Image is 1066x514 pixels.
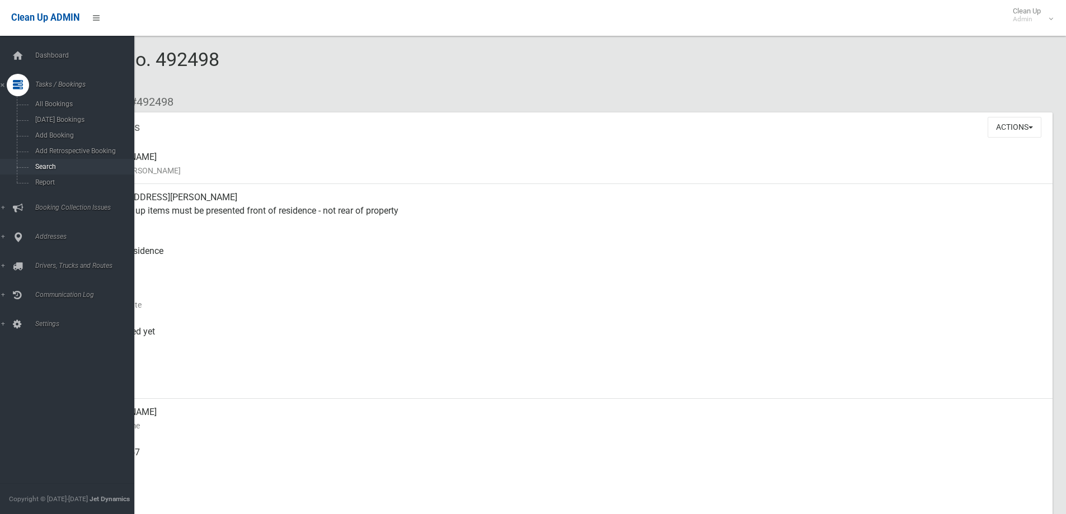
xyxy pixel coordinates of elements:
[11,12,79,23] span: Clean Up ADMIN
[90,278,1044,318] div: [DATE]
[90,338,1044,352] small: Collected At
[32,233,143,241] span: Addresses
[988,117,1041,138] button: Actions
[90,318,1044,359] div: Not collected yet
[32,81,143,88] span: Tasks / Bookings
[90,439,1044,479] div: 0411118857
[90,218,1044,231] small: Address
[90,144,1044,184] div: [PERSON_NAME]
[90,359,1044,399] div: [DATE]
[1007,7,1052,23] span: Clean Up
[32,100,133,108] span: All Bookings
[32,163,133,171] span: Search
[1013,15,1041,23] small: Admin
[49,48,219,92] span: Booking No. 492498
[9,495,88,503] span: Copyright © [DATE]-[DATE]
[32,320,143,328] span: Settings
[32,51,143,59] span: Dashboard
[32,204,143,211] span: Booking Collection Issues
[32,147,133,155] span: Add Retrospective Booking
[90,238,1044,278] div: Front of Residence
[122,92,173,112] li: #492498
[90,184,1044,238] div: [STREET_ADDRESS][PERSON_NAME] Clean up items must be presented front of residence - not rear of p...
[32,131,133,139] span: Add Booking
[90,419,1044,432] small: Contact Name
[90,459,1044,473] small: Mobile
[32,178,133,186] span: Report
[32,262,143,270] span: Drivers, Trucks and Routes
[90,495,130,503] strong: Jet Dynamics
[90,379,1044,392] small: Zone
[90,298,1044,312] small: Collection Date
[90,258,1044,271] small: Pickup Point
[90,164,1044,177] small: Name of [PERSON_NAME]
[32,116,133,124] span: [DATE] Bookings
[32,291,143,299] span: Communication Log
[90,499,1044,513] small: Landline
[90,399,1044,439] div: [PERSON_NAME]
